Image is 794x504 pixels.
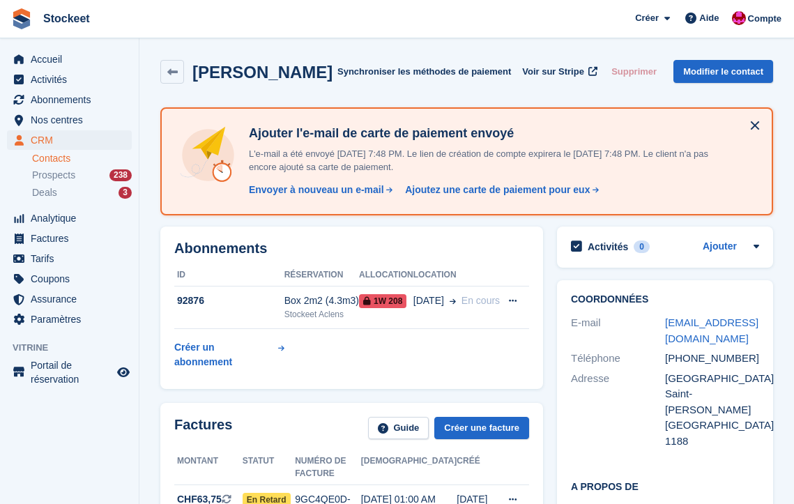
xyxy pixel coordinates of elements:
a: menu [7,49,132,69]
th: [DEMOGRAPHIC_DATA] [361,450,457,485]
span: Nos centres [31,110,114,130]
a: Créer une facture [434,417,529,440]
a: menu [7,110,132,130]
a: menu [7,229,132,248]
span: Accueil [31,49,114,69]
button: Supprimer [606,60,662,83]
h2: A propos de [571,479,759,493]
div: E-mail [571,315,665,346]
a: menu [7,208,132,228]
a: Guide [368,417,429,440]
h2: Abonnements [174,240,529,257]
span: Factures [31,229,114,248]
th: Allocation [359,264,413,287]
th: Numéro de facture [295,450,361,485]
span: Analytique [31,208,114,228]
span: CRM [31,130,114,150]
span: Activités [31,70,114,89]
div: [PHONE_NUMBER] [665,351,759,367]
a: Créer un abonnement [174,335,284,375]
div: Ajoutez une carte de paiement pour eux [405,183,590,197]
th: Location [413,264,500,287]
span: Portail de réservation [31,358,114,386]
div: Adresse [571,371,665,450]
a: menu [7,130,132,150]
div: Créer un abonnement [174,340,275,369]
h2: Factures [174,417,232,440]
img: add-payment-card-4dbda4983b697a7845d177d07a5d71e8a16f1ec00487972de202a45f1e8132f5.svg [178,125,238,185]
span: Voir sur Stripe [522,65,584,79]
span: Coupons [31,269,114,289]
div: Stockeet Aclens [284,308,359,321]
div: Box 2m2 (4.3m3) [284,293,359,308]
a: Deals 3 [32,185,132,200]
div: 92876 [174,293,284,308]
th: ID [174,264,284,287]
th: Réservation [284,264,359,287]
a: Boutique d'aperçu [115,364,132,381]
a: Ajoutez une carte de paiement pour eux [399,183,600,197]
a: Prospects 238 [32,168,132,183]
th: Montant [174,450,243,485]
span: Abonnements [31,90,114,109]
span: Prospects [32,169,75,182]
h4: Ajouter l'e-mail de carte de paiement envoyé [243,125,731,142]
span: Vitrine [13,341,139,355]
span: Compte [748,12,781,26]
p: L'e-mail a été envoyé [DATE] 7:48 PM. Le lien de création de compte expirera le [DATE] 7:48 PM. L... [243,147,731,174]
a: Ajouter [703,239,737,255]
a: menu [7,249,132,268]
span: Aide [699,11,719,25]
div: Téléphone [571,351,665,367]
h2: Coordonnées [571,294,759,305]
a: menu [7,289,132,309]
span: Créer [635,11,659,25]
span: Deals [32,186,57,199]
a: Contacts [32,152,132,165]
button: Synchroniser les méthodes de paiement [337,60,511,83]
a: menu [7,358,132,386]
h2: Activités [588,240,628,253]
div: 1188 [665,434,759,450]
th: Statut [243,450,295,485]
h2: [PERSON_NAME] [192,63,333,82]
a: menu [7,269,132,289]
span: 1W 208 [359,294,406,308]
img: stora-icon-8386f47178a22dfd0bd8f6a31ec36ba5ce8667c1dd55bd0f319d3a0aa187defe.svg [11,8,32,29]
a: menu [7,310,132,329]
a: menu [7,90,132,109]
div: 0 [634,240,650,253]
div: Saint-[PERSON_NAME] [665,386,759,418]
div: [GEOGRAPHIC_DATA] [665,371,759,387]
span: Paramètres [31,310,114,329]
th: Créé [457,450,500,485]
img: Valentin BURDET [732,11,746,25]
a: menu [7,70,132,89]
a: Voir sur Stripe [517,60,600,83]
div: 3 [119,187,132,199]
div: Envoyer à nouveau un e-mail [249,183,384,197]
div: [GEOGRAPHIC_DATA] [665,418,759,434]
div: 238 [109,169,132,181]
a: Stockeet [38,7,96,30]
span: En cours [461,295,500,306]
a: Modifier le contact [673,60,773,83]
span: Tarifs [31,249,114,268]
span: [DATE] [413,293,444,308]
a: [EMAIL_ADDRESS][DOMAIN_NAME] [665,316,758,344]
span: Assurance [31,289,114,309]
